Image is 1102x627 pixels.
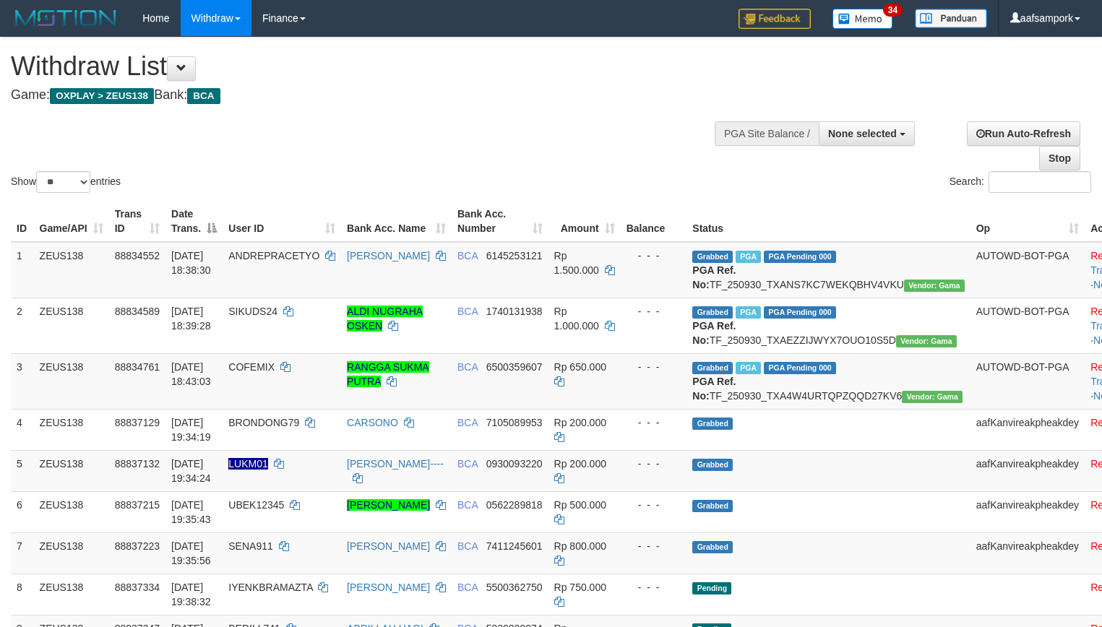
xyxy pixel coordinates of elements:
span: Vendor URL: https://trx31.1velocity.biz [896,335,957,347]
span: [DATE] 19:35:43 [171,499,211,525]
td: ZEUS138 [34,450,109,491]
a: [PERSON_NAME]---- [347,458,444,470]
span: Vendor URL: https://trx31.1velocity.biz [904,280,965,292]
span: Copy 7105089953 to clipboard [486,417,543,428]
span: Rp 800.000 [554,540,606,552]
div: - - - [627,539,681,553]
label: Show entries [11,171,121,193]
span: BCA [457,540,478,552]
span: BCA [457,458,478,470]
button: None selected [819,121,915,146]
td: ZEUS138 [34,298,109,353]
td: aafKanvireakpheakdey [970,532,1085,574]
a: [PERSON_NAME] [347,581,430,593]
td: ZEUS138 [34,532,109,574]
div: - - - [627,580,681,594]
img: Feedback.jpg [739,9,811,29]
td: TF_250930_TXA4W4URTQPZQQD27KV6 [686,353,970,409]
th: ID [11,201,34,242]
span: BCA [457,417,478,428]
span: [DATE] 18:39:28 [171,306,211,332]
a: RANGGA SUKMA PUTRA [347,361,429,387]
a: Run Auto-Refresh [967,121,1080,146]
span: Marked by aafsolysreylen [736,362,761,374]
span: OXPLAY > ZEUS138 [50,88,154,104]
span: 88837215 [115,499,160,511]
span: Grabbed [692,306,733,319]
span: [DATE] 18:43:03 [171,361,211,387]
a: [PERSON_NAME] [347,250,430,261]
span: Copy 1740131938 to clipboard [486,306,543,317]
td: 4 [11,409,34,450]
td: AUTOWD-BOT-PGA [970,298,1085,353]
span: BCA [457,581,478,593]
h1: Withdraw List [11,52,720,81]
td: ZEUS138 [34,353,109,409]
div: - - - [627,360,681,374]
span: PGA Pending [764,362,836,374]
span: PGA Pending [764,306,836,319]
span: COFEMIX [228,361,275,373]
div: - - - [627,304,681,319]
td: AUTOWD-BOT-PGA [970,353,1085,409]
span: 88837129 [115,417,160,428]
span: 88837132 [115,458,160,470]
span: Rp 500.000 [554,499,606,511]
td: 5 [11,450,34,491]
span: UBEK12345 [228,499,284,511]
span: Rp 1.500.000 [554,250,599,276]
th: Game/API: activate to sort column ascending [34,201,109,242]
td: ZEUS138 [34,574,109,615]
h4: Game: Bank: [11,88,720,103]
a: ALDI NUGRAHA OSKEN [347,306,423,332]
span: Marked by aafsolysreylen [736,251,761,263]
span: BCA [457,499,478,511]
span: BRONDONG79 [228,417,299,428]
label: Search: [950,171,1091,193]
td: ZEUS138 [34,242,109,298]
span: Grabbed [692,541,733,553]
span: Marked by aafsolysreylen [736,306,761,319]
span: Rp 650.000 [554,361,606,373]
span: Pending [692,582,731,594]
img: Button%20Memo.svg [832,9,893,29]
th: Bank Acc. Number: activate to sort column ascending [452,201,548,242]
span: Rp 200.000 [554,417,606,428]
td: 6 [11,491,34,532]
span: Copy 0562289818 to clipboard [486,499,543,511]
b: PGA Ref. No: [692,264,736,290]
div: - - - [627,415,681,430]
a: CARSONO [347,417,398,428]
span: 88834761 [115,361,160,373]
span: Grabbed [692,251,733,263]
b: PGA Ref. No: [692,376,736,402]
span: BCA [457,306,478,317]
span: Copy 5500362750 to clipboard [486,581,543,593]
span: 34 [883,4,903,17]
span: [DATE] 19:34:24 [171,458,211,484]
span: SIKUDS24 [228,306,277,317]
span: Copy 6500359607 to clipboard [486,361,543,373]
td: TF_250930_TXANS7KC7WEKQBHV4VKU [686,242,970,298]
span: Grabbed [692,362,733,374]
td: aafKanvireakpheakdey [970,409,1085,450]
a: [PERSON_NAME] [347,540,430,552]
div: - - - [627,457,681,471]
img: panduan.png [915,9,987,28]
img: MOTION_logo.png [11,7,121,29]
th: Bank Acc. Name: activate to sort column ascending [341,201,452,242]
th: Balance [621,201,687,242]
span: ANDREPRACETYO [228,250,319,261]
th: Trans ID: activate to sort column ascending [109,201,165,242]
th: Amount: activate to sort column ascending [548,201,621,242]
span: 88834589 [115,306,160,317]
span: Rp 1.000.000 [554,306,599,332]
td: ZEUS138 [34,491,109,532]
span: None selected [828,128,897,139]
span: Vendor URL: https://trx31.1velocity.biz [902,391,963,403]
th: Date Trans.: activate to sort column descending [165,201,223,242]
span: 88837334 [115,581,160,593]
span: Copy 6145253121 to clipboard [486,250,543,261]
span: IYENKBRAMAZTA [228,581,312,593]
div: - - - [627,498,681,512]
